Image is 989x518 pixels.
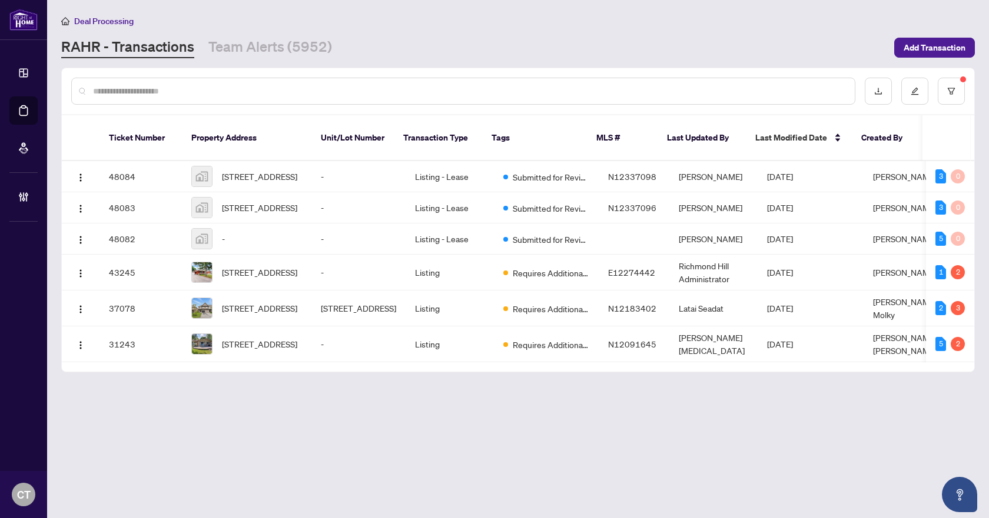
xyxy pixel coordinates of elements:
button: Logo [71,299,90,318]
td: 48084 [99,161,182,192]
img: Logo [76,340,85,350]
img: thumbnail-img [192,166,212,186]
button: Open asap [942,477,977,512]
span: Last Modified Date [755,131,827,144]
td: 48083 [99,192,182,223]
span: N12091645 [608,339,656,349]
a: RAHR - Transactions [61,37,194,58]
th: Transaction Type [394,115,482,161]
img: logo [9,9,38,31]
th: Tags [482,115,587,161]
span: edit [911,87,919,95]
span: Submitted for Review [513,202,589,215]
td: 43245 [99,255,182,290]
th: Property Address [182,115,311,161]
div: 1 [935,265,946,279]
td: [STREET_ADDRESS] [311,290,406,326]
button: Logo [71,263,90,282]
span: [STREET_ADDRESS] [222,201,297,214]
td: Listing [406,326,494,362]
span: [PERSON_NAME] [873,267,937,278]
button: Logo [71,198,90,217]
td: 31243 [99,326,182,362]
img: Logo [76,305,85,314]
div: 0 [951,232,965,246]
button: Logo [71,335,90,353]
span: [DATE] [767,202,793,213]
span: [PERSON_NAME] [873,202,937,213]
button: Add Transaction [894,38,975,58]
div: 2 [951,265,965,279]
th: MLS # [587,115,658,161]
th: Last Modified Date [746,115,852,161]
span: [STREET_ADDRESS] [222,337,297,350]
img: thumbnail-img [192,262,212,282]
img: Logo [76,269,85,278]
span: N12337098 [608,171,656,182]
button: Logo [71,229,90,248]
div: 2 [935,301,946,315]
span: filter [947,87,955,95]
button: edit [901,78,928,105]
span: Requires Additional Docs [513,266,589,279]
button: download [865,78,892,105]
span: download [874,87,882,95]
div: 3 [935,200,946,215]
th: Ticket Number [99,115,182,161]
span: [PERSON_NAME]-Molky [873,296,940,320]
td: 37078 [99,290,182,326]
td: [PERSON_NAME][MEDICAL_DATA] [669,326,758,362]
th: Created By [852,115,922,161]
td: - [311,326,406,362]
span: E12274442 [608,267,655,278]
span: N12183402 [608,303,656,313]
td: Latai Seadat [669,290,758,326]
td: - [311,255,406,290]
span: [DATE] [767,303,793,313]
div: 3 [935,169,946,183]
span: Requires Additional Docs [513,302,589,315]
span: Add Transaction [904,38,965,57]
span: Submitted for Review [513,233,589,246]
td: Listing - Lease [406,223,494,255]
img: thumbnail-img [192,198,212,218]
th: Last Updated By [658,115,746,161]
span: [DATE] [767,339,793,349]
td: - [311,192,406,223]
a: Team Alerts (5952) [208,37,332,58]
img: thumbnail-img [192,229,212,249]
span: [STREET_ADDRESS] [222,302,297,315]
td: Richmond Hill Administrator [669,255,758,290]
td: Listing [406,255,494,290]
span: [PERSON_NAME] [873,171,937,182]
div: 0 [951,200,965,215]
div: 0 [951,169,965,183]
span: Deal Processing [74,16,134,26]
button: Logo [71,167,90,186]
span: CT [17,486,31,503]
span: [STREET_ADDRESS] [222,170,297,183]
span: [PERSON_NAME] [873,233,937,244]
span: home [61,17,69,25]
td: - [311,161,406,192]
td: [PERSON_NAME] [669,192,758,223]
img: Logo [76,235,85,245]
td: Listing [406,290,494,326]
td: Listing - Lease [406,161,494,192]
span: [STREET_ADDRESS] [222,266,297,279]
img: Logo [76,173,85,182]
th: Unit/Lot Number [311,115,394,161]
span: [DATE] [767,171,793,182]
span: [DATE] [767,233,793,244]
td: Listing - Lease [406,192,494,223]
div: 3 [951,301,965,315]
div: 2 [951,337,965,351]
td: 48082 [99,223,182,255]
span: Requires Additional Docs [513,338,589,351]
span: N12337096 [608,202,656,213]
td: - [311,223,406,255]
div: 5 [935,337,946,351]
span: Submitted for Review [513,171,589,183]
div: 5 [935,232,946,246]
td: [PERSON_NAME] [669,161,758,192]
